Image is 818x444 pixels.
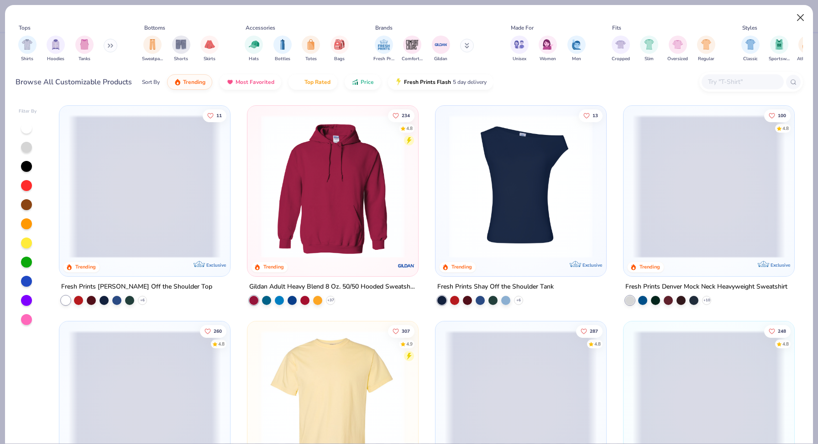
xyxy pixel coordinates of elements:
span: 234 [402,113,410,118]
img: Men Image [572,39,582,50]
img: Fresh Prints Image [377,38,391,52]
img: TopRated.gif [295,78,303,86]
span: Top Rated [304,78,330,86]
button: filter button [402,36,423,62]
img: Classic Image [745,39,756,50]
span: Slim [645,56,654,62]
button: filter button [797,36,818,62]
span: Exclusive [770,262,790,268]
div: Accessories [246,24,275,32]
img: Women Image [543,39,553,50]
img: Totes Image [306,39,316,50]
button: Like [576,325,603,337]
div: 4.8 [219,341,225,347]
div: filter for Men [567,36,586,62]
div: Fresh Prints Denver Mock Neck Heavyweight Sweatshirt [625,281,787,293]
img: Sportswear Image [774,39,784,50]
button: filter button [667,36,688,62]
div: Browse All Customizable Products [16,77,132,88]
button: filter button [172,36,190,62]
div: filter for Slim [640,36,658,62]
button: filter button [47,36,65,62]
div: filter for Cropped [612,36,630,62]
div: filter for Oversized [667,36,688,62]
img: Comfort Colors Image [405,38,419,52]
img: 5716b33b-ee27-473a-ad8a-9b8687048459 [445,115,597,258]
div: Fits [612,24,621,32]
span: Fresh Prints [373,56,394,62]
span: Exclusive [582,262,602,268]
div: 4.8 [406,125,413,132]
img: Bags Image [334,39,344,50]
div: filter for Bags [330,36,349,62]
span: 248 [778,329,786,333]
span: 11 [217,113,222,118]
img: Sweatpants Image [147,39,157,50]
span: + 6 [140,298,145,303]
span: 5 day delivery [453,77,487,88]
div: filter for Skirts [200,36,219,62]
span: Bags [334,56,345,62]
span: Trending [183,78,205,86]
button: filter button [741,36,760,62]
span: Shorts [174,56,188,62]
span: Exclusive [206,262,226,268]
span: 307 [402,329,410,333]
img: 01756b78-01f6-4cc6-8d8a-3c30c1a0c8ac [257,115,409,258]
div: Sort By [142,78,160,86]
span: Regular [698,56,714,62]
div: 4.9 [406,341,413,347]
button: filter button [539,36,557,62]
img: Gildan Image [434,38,448,52]
div: filter for Comfort Colors [402,36,423,62]
span: Unisex [513,56,526,62]
button: Close [792,9,809,26]
span: Gildan [434,56,447,62]
div: Tops [19,24,31,32]
span: 13 [593,113,598,118]
button: filter button [200,36,219,62]
div: filter for Shirts [18,36,37,62]
span: Skirts [204,56,215,62]
button: Like [388,109,414,122]
button: filter button [18,36,37,62]
span: Totes [305,56,317,62]
button: filter button [245,36,263,62]
img: Shorts Image [176,39,186,50]
div: filter for Hats [245,36,263,62]
div: Brands [375,24,393,32]
span: Women [540,56,556,62]
img: Cropped Image [615,39,626,50]
span: Classic [743,56,758,62]
span: Hoodies [47,56,64,62]
button: filter button [697,36,715,62]
span: Price [361,78,374,86]
img: Unisex Image [514,39,524,50]
div: filter for Women [539,36,557,62]
button: Like [764,109,791,122]
div: 4.8 [594,341,601,347]
div: filter for Athleisure [797,36,818,62]
img: Bottles Image [278,39,288,50]
span: + 6 [516,298,521,303]
img: Hoodies Image [51,39,61,50]
button: filter button [432,36,450,62]
div: filter for Gildan [432,36,450,62]
button: Fresh Prints Flash5 day delivery [388,74,493,90]
img: most_fav.gif [226,78,234,86]
div: 4.8 [782,125,789,132]
div: filter for Unisex [510,36,529,62]
span: Tanks [79,56,90,62]
span: + 37 [327,298,334,303]
button: filter button [142,36,163,62]
span: 287 [590,329,598,333]
div: filter for Tanks [75,36,94,62]
div: filter for Classic [741,36,760,62]
button: filter button [769,36,790,62]
button: filter button [330,36,349,62]
button: Like [764,325,791,337]
span: Fresh Prints Flash [404,78,451,86]
span: Athleisure [797,56,818,62]
button: Most Favorited [220,74,281,90]
div: filter for Regular [697,36,715,62]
